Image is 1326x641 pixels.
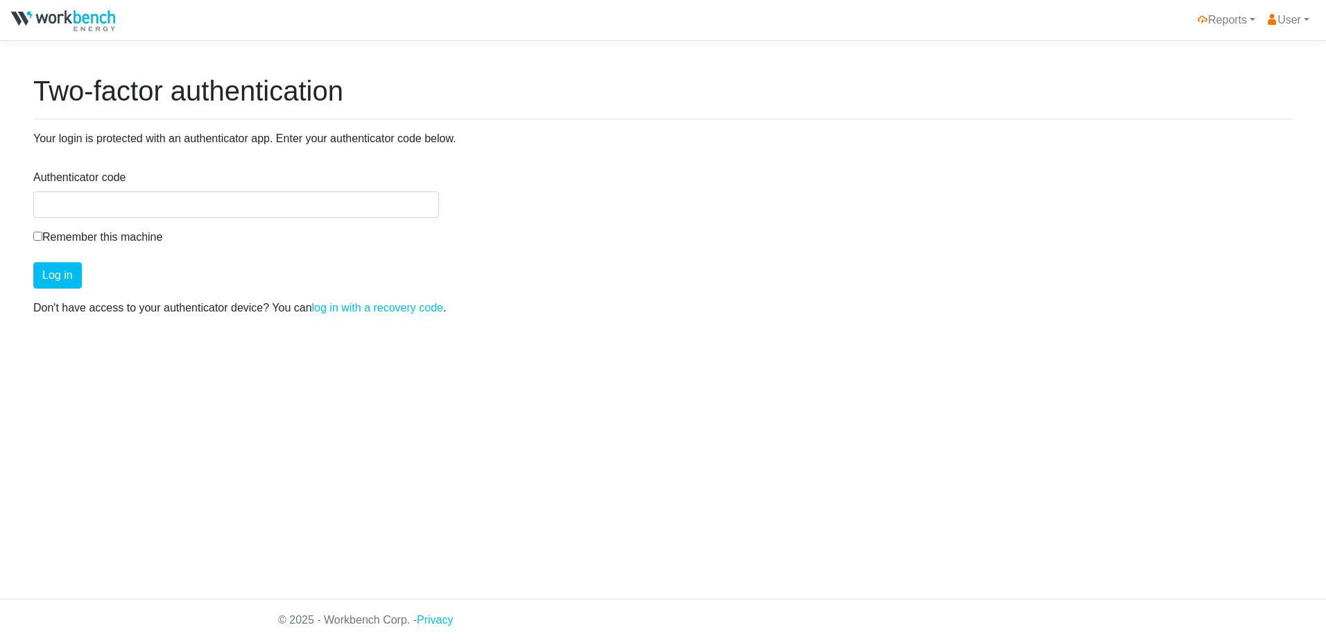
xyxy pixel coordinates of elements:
a: User [1261,6,1315,34]
a: Privacy [417,614,453,626]
button: Log in [33,262,82,289]
a: log in with a recovery code [312,302,443,314]
a: Reports [1191,6,1261,34]
p: Your login is protected with an authenticator app. Enter your authenticator code below. [33,130,1293,147]
img: NRGPeaks.png [11,10,115,31]
input: Remember this machine [33,232,42,241]
h1: Two-factor authentication [33,74,1293,108]
p: Don't have access to your authenticator device? You can . [33,300,1293,316]
div: © 2025 - Workbench Corp. - [268,599,1058,641]
label: Authenticator code [33,169,126,186]
label: Remember this machine [33,229,162,246]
